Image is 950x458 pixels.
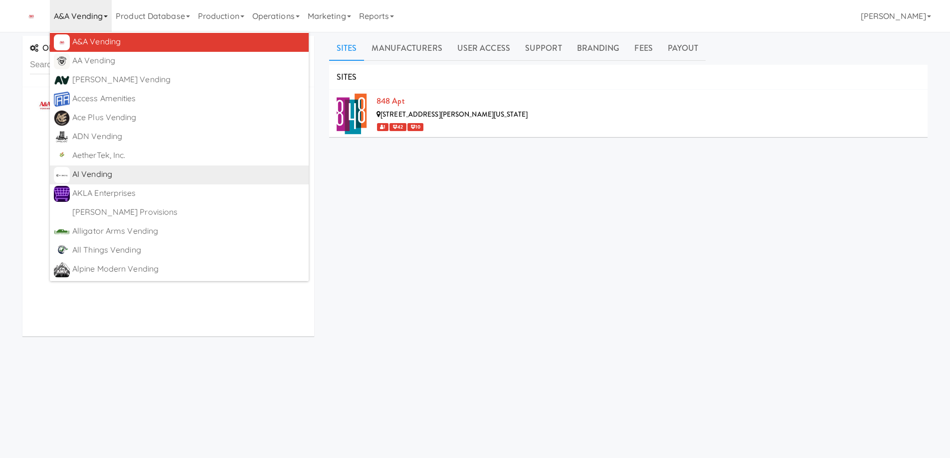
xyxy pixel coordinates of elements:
img: Micromart [22,7,40,25]
a: Sites [329,36,365,61]
div: [PERSON_NAME] Provisions [72,205,305,220]
a: 848 Apt [377,95,405,107]
img: fg1tdwzclvcgadomhdtp.png [54,110,70,126]
img: ACwAAAAAAQABAAACADs= [54,205,70,221]
div: AetherTek, Inc. [72,148,305,163]
span: 42 [389,123,406,131]
span: SITES [337,71,357,83]
input: Search Operator [30,56,307,74]
div: Amenity Advocates [72,281,305,296]
span: 10 [407,123,423,131]
img: kgvx9ubdnwdmesdqrgmd.png [54,91,70,107]
a: Support [518,36,570,61]
a: User Access [450,36,518,61]
img: shfcayhwyylqcaqmweir.png [54,262,70,278]
img: dcdxvmg3yksh6usvjplj.png [54,53,70,69]
img: ucvciuztr6ofmmudrk1o.png [54,72,70,88]
div: [PERSON_NAME] Vending [72,72,305,87]
span: OPERATORS [30,42,90,54]
div: Alligator Arms Vending [72,224,305,239]
a: Branding [570,36,627,61]
img: y2cr68vapy5m73wpm9gc.png [54,224,70,240]
div: ADN Vending [72,129,305,144]
img: btfbkppilgpqn7n9svkz.png [54,129,70,145]
span: 1 [377,123,388,131]
img: q2obotf9n3qqirn9vbvw.jpg [54,34,70,50]
img: wikircranfrz09drhcio.png [54,148,70,164]
img: ck9lluqwz49r4slbytpm.png [54,167,70,183]
a: Payout [660,36,706,61]
div: Access Amenities [72,91,305,106]
img: ft3jno1u5cegtpn5n2zi.png [54,281,70,297]
div: A&A Vending [72,34,305,49]
div: AA Vending [72,53,305,68]
img: jlaf74sdmyvtbrv6fvse.jpg [54,186,70,202]
img: czugxhvj1x9ozipnjga3.png [54,243,70,259]
a: Fees [627,36,660,61]
span: [STREET_ADDRESS][PERSON_NAME][US_STATE] [380,110,528,119]
a: Manufacturers [364,36,449,61]
div: Alpine Modern Vending [72,262,305,277]
div: All Things Vending [72,243,305,258]
li: A&A Vending[STREET_ADDRESS] [22,87,314,122]
div: Ace Plus Vending [72,110,305,125]
div: AKLA Enterprises [72,186,305,201]
div: AI Vending [72,167,305,182]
